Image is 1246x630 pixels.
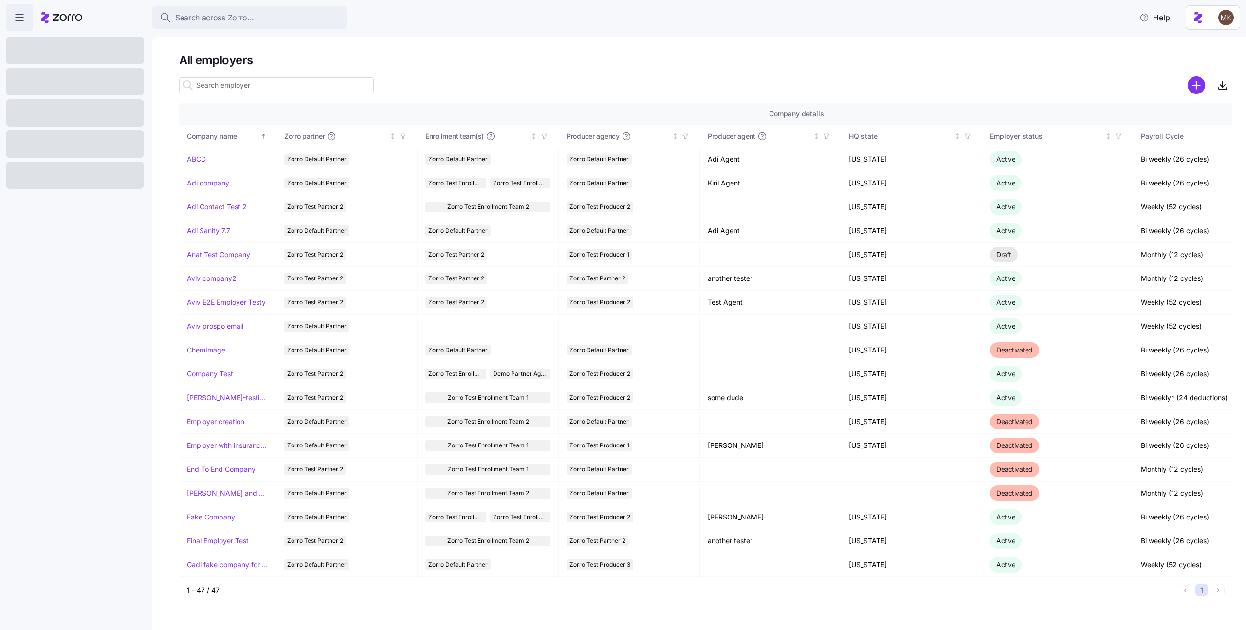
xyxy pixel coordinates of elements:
div: Company name [187,131,259,142]
span: Help [1139,12,1170,23]
td: another tester [700,267,841,291]
span: Active [996,322,1015,330]
span: Deactivated [996,465,1033,473]
span: Zorro Test Partner 2 [287,249,343,260]
div: Not sorted [531,133,537,140]
span: Zorro Test Enrollment Team 1 [448,392,529,403]
span: Zorro Test Producer 2 [569,512,630,522]
span: Zorro partner [284,131,325,141]
span: Active [996,393,1015,402]
a: [PERSON_NAME] and ChemImage [187,488,268,498]
a: Adi Sanity 7.7 [187,226,230,236]
div: Not sorted [672,133,678,140]
span: Active [996,274,1015,282]
a: ABCD [187,154,206,164]
td: [US_STATE] [841,148,982,171]
th: Company nameSorted ascending [179,125,276,148]
span: Zorro Default Partner [287,154,347,165]
div: Not sorted [389,133,396,140]
td: [US_STATE] [841,171,982,195]
span: Zorro Test Enrollment Team 1 [448,440,529,451]
span: Zorro Test Producer 1 [569,440,629,451]
span: Deactivated [996,441,1033,449]
span: Zorro Default Partner [569,178,629,188]
span: Zorro Test Enrollment Team 2 [428,369,483,379]
a: Final Employer Test [187,536,249,546]
th: Producer agencyNot sorted [559,125,700,148]
span: Zorro Test Partner 2 [287,273,343,284]
td: [US_STATE] [841,386,982,410]
span: Zorro Default Partner [569,345,629,355]
span: Zorro Test Partner 2 [428,249,484,260]
span: Zorro Default Partner [287,321,347,332]
th: Zorro partnerNot sorted [276,125,418,148]
span: Zorro Test Producer 2 [569,392,630,403]
span: Active [996,298,1015,306]
span: Zorro Test Partner 2 [569,536,625,546]
span: Zorro Test Enrollment Team 2 [447,536,529,546]
button: Search across Zorro... [152,6,347,29]
span: Zorro Default Partner [569,225,629,236]
a: ChemImage [187,345,225,355]
td: [US_STATE] [841,553,982,577]
span: Active [996,513,1015,521]
div: Not sorted [1105,133,1112,140]
span: Zorro Test Producer 1 [569,249,629,260]
span: Zorro Default Partner [287,178,347,188]
td: [US_STATE] [841,267,982,291]
span: Zorro Test Partner 2 [569,273,625,284]
td: [US_STATE] [841,243,982,267]
button: Help [1132,8,1178,27]
span: Deactivated [996,489,1033,497]
div: Not sorted [813,133,820,140]
td: [US_STATE] [841,434,982,458]
div: Employer status [990,131,1103,142]
button: Next page [1212,584,1225,596]
svg: add icon [1188,76,1205,94]
a: Aviv E2E Employer Testy [187,297,266,307]
td: another tester [700,529,841,553]
a: Employer creation [187,417,244,426]
span: Search across Zorro... [175,12,254,24]
span: Active [996,179,1015,187]
td: [PERSON_NAME] [700,505,841,529]
span: Zorro Default Partner [287,488,347,499]
span: Zorro Test Partner 2 [428,297,484,308]
span: Zorro Default Partner [428,154,488,165]
td: [US_STATE] [841,410,982,434]
a: Company Test [187,369,233,379]
span: Zorro Test Enrollment Team 2 [428,178,483,188]
span: Zorro Default Partner [287,416,347,427]
span: Deactivated [996,417,1033,426]
th: Enrollment team(s)Not sorted [418,125,559,148]
a: Aviv prospo email [187,321,243,331]
div: 1 - 47 / 47 [187,585,1175,595]
span: Active [996,226,1015,235]
span: Active [996,155,1015,163]
span: Zorro Test Producer 3 [569,559,630,570]
td: [PERSON_NAME] [700,434,841,458]
span: Zorro Default Partner [287,440,347,451]
th: Employer statusNot sorted [982,125,1133,148]
a: Anat Test Company [187,250,250,259]
td: Test Agent [700,291,841,315]
a: Fake Company [187,512,235,522]
span: Active [996,370,1015,378]
td: [US_STATE] [841,219,982,243]
span: Zorro Default Partner [428,345,488,355]
span: Zorro Test Partner 2 [287,464,343,475]
th: HQ stateNot sorted [841,125,982,148]
button: 1 [1195,584,1208,596]
span: Zorro Default Partner [287,225,347,236]
td: [US_STATE] [841,195,982,219]
th: Producer agentNot sorted [700,125,841,148]
td: Kiril Agent [700,171,841,195]
div: Sorted ascending [260,133,267,140]
span: Active [996,560,1015,569]
span: Active [996,203,1015,211]
td: Adi Agent [700,219,841,243]
span: Zorro Test Enrollment Team 2 [447,488,529,499]
div: Not sorted [954,133,961,140]
div: HQ state [849,131,952,142]
div: Payroll Cycle [1141,131,1244,142]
